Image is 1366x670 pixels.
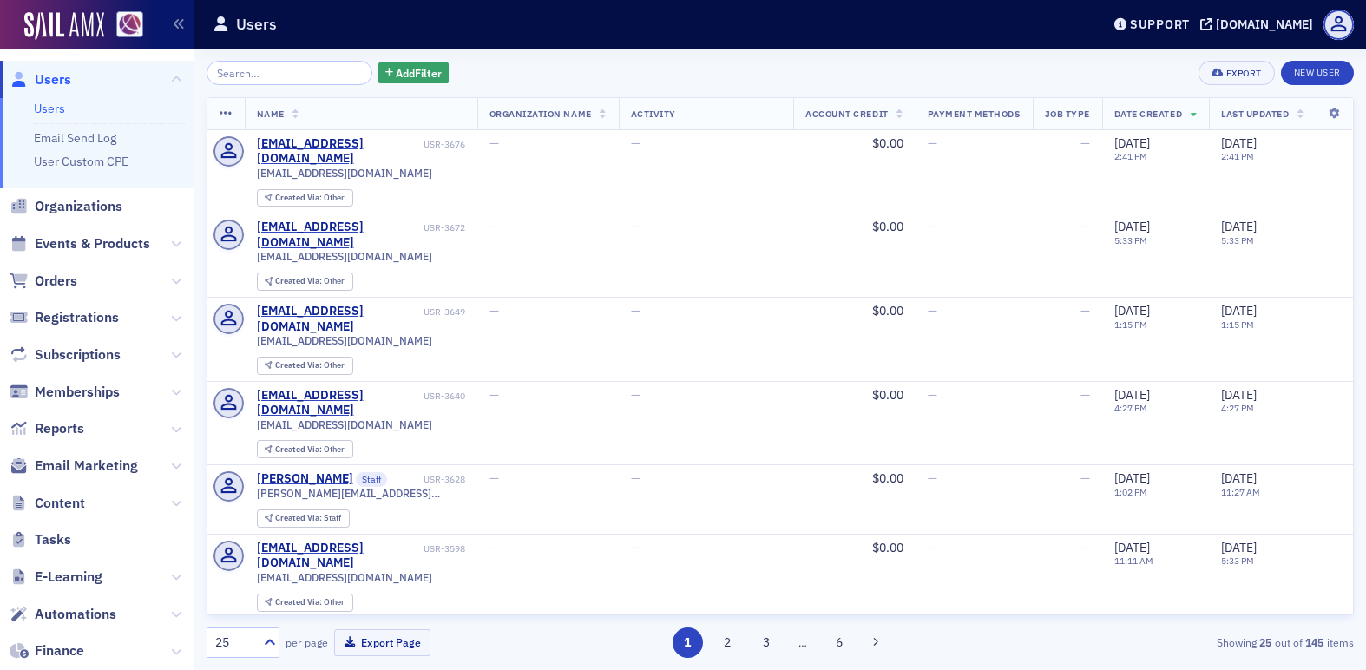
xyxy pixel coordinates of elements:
[10,345,121,365] a: Subscriptions
[24,12,104,40] a: SailAMX
[1080,540,1090,555] span: —
[10,383,120,402] a: Memberships
[207,61,372,85] input: Search…
[631,470,640,486] span: —
[257,487,465,500] span: [PERSON_NAME][EMAIL_ADDRESS][PERSON_NAME][DOMAIN_NAME]
[275,598,345,608] div: Other
[424,391,465,402] div: USR-3640
[872,303,903,319] span: $0.00
[35,345,121,365] span: Subscriptions
[396,65,442,81] span: Add Filter
[10,494,85,513] a: Content
[391,474,465,485] div: USR-3628
[1221,150,1254,162] time: 2:41 PM
[257,250,432,263] span: [EMAIL_ADDRESS][DOMAIN_NAME]
[712,627,742,658] button: 2
[35,234,150,253] span: Events & Products
[424,543,465,555] div: USR-3598
[872,135,903,151] span: $0.00
[1221,387,1257,403] span: [DATE]
[257,388,421,418] a: [EMAIL_ADDRESS][DOMAIN_NAME]
[1221,219,1257,234] span: [DATE]
[1221,135,1257,151] span: [DATE]
[1200,18,1319,30] button: [DOMAIN_NAME]
[673,627,703,658] button: 1
[631,219,640,234] span: —
[1114,303,1150,319] span: [DATE]
[489,387,499,403] span: —
[34,101,65,116] a: Users
[10,419,84,438] a: Reports
[10,234,150,253] a: Events & Products
[10,272,77,291] a: Orders
[1114,470,1150,486] span: [DATE]
[275,359,324,371] span: Created Via :
[631,540,640,555] span: —
[928,135,937,151] span: —
[10,457,138,476] a: Email Marketing
[1216,16,1313,32] div: [DOMAIN_NAME]
[34,130,116,146] a: Email Send Log
[1045,108,1090,120] span: Job Type
[257,108,285,120] span: Name
[257,189,353,207] div: Created Via: Other
[275,361,345,371] div: Other
[257,304,421,334] a: [EMAIL_ADDRESS][DOMAIN_NAME]
[35,383,120,402] span: Memberships
[1080,387,1090,403] span: —
[489,470,499,486] span: —
[275,277,345,286] div: Other
[378,62,450,84] button: AddFilter
[1114,555,1153,567] time: 11:11 AM
[1114,234,1147,246] time: 5:33 PM
[35,605,116,624] span: Automations
[35,641,84,660] span: Finance
[257,334,432,347] span: [EMAIL_ADDRESS][DOMAIN_NAME]
[631,303,640,319] span: —
[489,303,499,319] span: —
[275,512,324,523] span: Created Via :
[928,387,937,403] span: —
[257,167,432,180] span: [EMAIL_ADDRESS][DOMAIN_NAME]
[10,568,102,587] a: E-Learning
[1221,234,1254,246] time: 5:33 PM
[34,154,128,169] a: User Custom CPE
[1114,219,1150,234] span: [DATE]
[257,136,421,167] a: [EMAIL_ADDRESS][DOMAIN_NAME]
[275,514,341,523] div: Staff
[928,108,1021,120] span: Payment Methods
[1221,486,1260,498] time: 11:27 AM
[1114,319,1147,331] time: 1:15 PM
[35,457,138,476] span: Email Marketing
[257,541,421,571] a: [EMAIL_ADDRESS][DOMAIN_NAME]
[1323,10,1354,40] span: Profile
[424,222,465,233] div: USR-3672
[257,509,350,528] div: Created Via: Staff
[1130,16,1190,32] div: Support
[10,308,119,327] a: Registrations
[1221,402,1254,414] time: 4:27 PM
[35,272,77,291] span: Orders
[1114,150,1147,162] time: 2:41 PM
[928,303,937,319] span: —
[631,135,640,151] span: —
[1080,303,1090,319] span: —
[1114,540,1150,555] span: [DATE]
[257,440,353,458] div: Created Via: Other
[1114,135,1150,151] span: [DATE]
[35,530,71,549] span: Tasks
[872,219,903,234] span: $0.00
[35,308,119,327] span: Registrations
[10,641,84,660] a: Finance
[1257,634,1275,650] strong: 25
[275,192,324,203] span: Created Via :
[257,220,421,250] div: [EMAIL_ADDRESS][DOMAIN_NAME]
[257,471,353,487] a: [PERSON_NAME]
[872,540,903,555] span: $0.00
[631,387,640,403] span: —
[257,418,432,431] span: [EMAIL_ADDRESS][DOMAIN_NAME]
[275,275,324,286] span: Created Via :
